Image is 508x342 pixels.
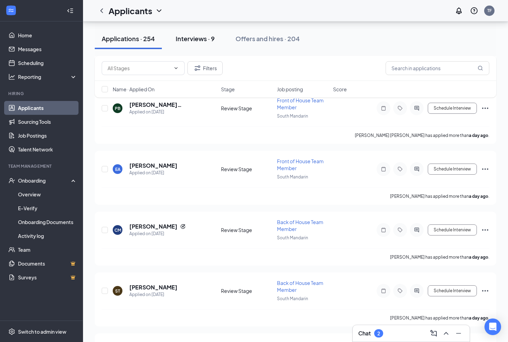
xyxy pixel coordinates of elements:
[430,329,438,338] svg: ComposeMessage
[8,177,15,184] svg: UserCheck
[221,287,273,294] div: Review Stage
[390,315,489,321] p: [PERSON_NAME] has applied more than .
[18,56,77,70] a: Scheduling
[221,166,273,173] div: Review Stage
[469,194,488,199] b: a day ago
[67,7,74,14] svg: Collapse
[481,104,489,112] svg: Ellipses
[413,105,421,111] svg: ActiveChat
[8,73,15,80] svg: Analysis
[102,34,155,43] div: Applications · 254
[18,187,77,201] a: Overview
[454,329,463,338] svg: Minimize
[358,330,371,337] h3: Chat
[355,132,489,138] p: [PERSON_NAME] [PERSON_NAME] has applied more than .
[8,7,15,14] svg: WorkstreamLogo
[470,7,478,15] svg: QuestionInfo
[428,164,477,175] button: Schedule Interview
[173,65,179,71] svg: ChevronDown
[428,224,477,235] button: Schedule Interview
[18,243,77,257] a: Team
[277,219,323,232] span: Back of House Team Member
[187,61,223,75] button: Filter Filters
[114,227,121,233] div: CM
[129,230,186,237] div: Applied on [DATE]
[390,193,489,199] p: [PERSON_NAME] has applied more than .
[469,133,488,138] b: a day ago
[18,28,77,42] a: Home
[277,113,308,119] span: South Mandarin
[115,166,120,172] div: EA
[18,201,77,215] a: E-Verify
[277,174,308,179] span: South Mandarin
[129,101,202,109] h5: [PERSON_NAME] [PERSON_NAME]
[18,270,77,284] a: SurveysCrown
[129,162,177,169] h5: [PERSON_NAME]
[129,284,177,291] h5: [PERSON_NAME]
[18,73,77,80] div: Reporting
[18,142,77,156] a: Talent Network
[8,328,15,335] svg: Settings
[455,7,463,15] svg: Notifications
[442,329,450,338] svg: ChevronUp
[441,328,452,339] button: ChevronUp
[481,226,489,234] svg: Ellipses
[235,34,300,43] div: Offers and hires · 204
[18,215,77,229] a: Onboarding Documents
[481,287,489,295] svg: Ellipses
[379,166,388,172] svg: Note
[18,177,71,184] div: Onboarding
[478,65,483,71] svg: MagnifyingGlass
[396,105,404,111] svg: Tag
[453,328,464,339] button: Minimize
[221,105,273,112] div: Review Stage
[109,5,152,17] h1: Applicants
[193,64,202,72] svg: Filter
[277,280,323,293] span: Back of House Team Member
[155,7,163,15] svg: ChevronDown
[396,166,404,172] svg: Tag
[277,235,308,240] span: South Mandarin
[413,227,421,233] svg: ActiveChat
[18,257,77,270] a: DocumentsCrown
[221,86,235,93] span: Stage
[277,158,324,171] span: Front of House Team Member
[129,223,177,230] h5: [PERSON_NAME]
[129,169,177,176] div: Applied on [DATE]
[129,291,177,298] div: Applied on [DATE]
[180,224,186,229] svg: Reapply
[390,254,489,260] p: [PERSON_NAME] has applied more than .
[396,288,404,294] svg: Tag
[469,255,488,260] b: a day ago
[428,328,439,339] button: ComposeMessage
[176,34,215,43] div: Interviews · 9
[8,91,76,96] div: Hiring
[484,318,501,335] div: Open Intercom Messenger
[469,315,488,321] b: a day ago
[428,285,477,296] button: Schedule Interview
[18,115,77,129] a: Sourcing Tools
[115,105,120,111] div: PB
[98,7,106,15] svg: ChevronLeft
[129,109,202,115] div: Applied on [DATE]
[113,86,155,93] span: Name · Applied On
[487,8,492,13] div: TF
[481,165,489,173] svg: Ellipses
[379,105,388,111] svg: Note
[333,86,347,93] span: Score
[8,163,76,169] div: Team Management
[413,166,421,172] svg: ActiveChat
[18,129,77,142] a: Job Postings
[221,227,273,233] div: Review Stage
[413,288,421,294] svg: ActiveChat
[379,288,388,294] svg: Note
[18,42,77,56] a: Messages
[377,331,380,336] div: 2
[18,328,66,335] div: Switch to admin view
[396,227,404,233] svg: Tag
[428,103,477,114] button: Schedule Interview
[277,86,303,93] span: Job posting
[379,227,388,233] svg: Note
[386,61,489,75] input: Search in applications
